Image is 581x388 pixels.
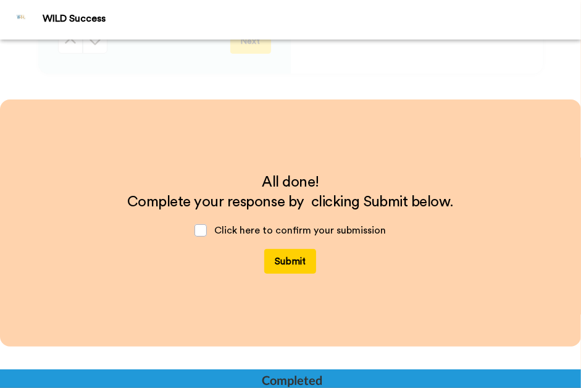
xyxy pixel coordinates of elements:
[127,195,454,209] span: Complete your response by clicking Submit below.
[214,226,386,235] span: Click here to confirm your submission
[43,13,580,25] div: WILD Success
[7,5,36,35] img: Profile Image
[262,175,319,190] span: All done!
[264,249,316,274] button: Submit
